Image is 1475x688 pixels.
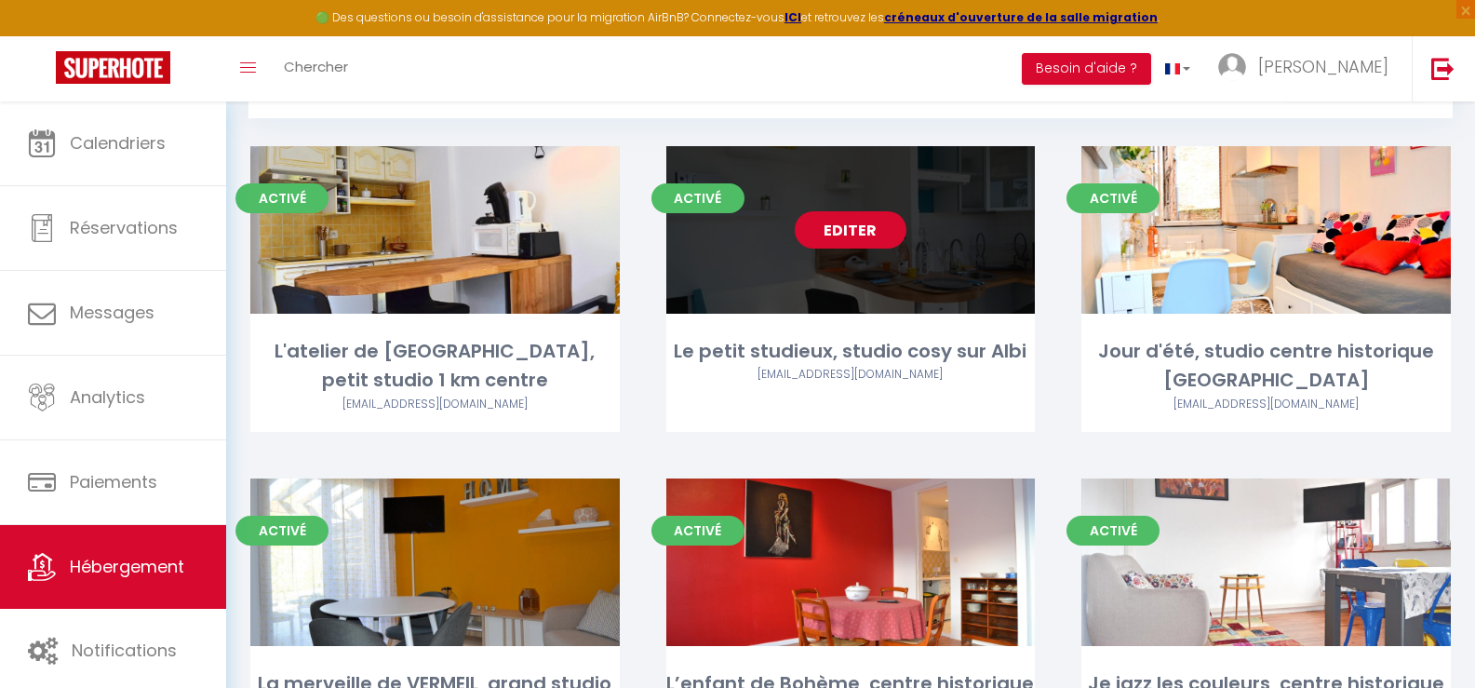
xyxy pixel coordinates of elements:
span: Chercher [284,57,348,76]
img: logout [1431,57,1455,80]
span: [PERSON_NAME] [1258,55,1388,78]
span: Activé [235,516,329,546]
span: Activé [1066,516,1160,546]
button: Besoin d'aide ? [1022,53,1151,85]
span: Calendriers [70,131,166,155]
span: Activé [651,183,744,213]
span: Réservations [70,216,178,239]
div: Airbnb [666,366,1036,384]
button: Ouvrir le widget de chat LiveChat [15,7,71,63]
span: Notifications [72,639,177,662]
span: Messages [70,301,154,324]
span: Activé [1066,183,1160,213]
div: Jour d'été, studio centre historique [GEOGRAPHIC_DATA] [1081,337,1451,396]
span: Activé [651,516,744,546]
a: ... [PERSON_NAME] [1204,36,1412,101]
div: Airbnb [250,396,620,413]
span: Analytics [70,385,145,409]
span: Activé [235,183,329,213]
div: L'atelier de [GEOGRAPHIC_DATA], petit studio 1 km centre [250,337,620,396]
a: ICI [784,9,801,25]
span: Paiements [70,470,157,493]
a: Chercher [270,36,362,101]
div: Le petit studieux, studio cosy sur Albi [666,337,1036,366]
a: Editer [795,211,906,249]
img: ... [1218,53,1246,81]
a: créneaux d'ouverture de la salle migration [884,9,1158,25]
div: Airbnb [1081,396,1451,413]
img: Super Booking [56,51,170,84]
span: Hébergement [70,555,184,578]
